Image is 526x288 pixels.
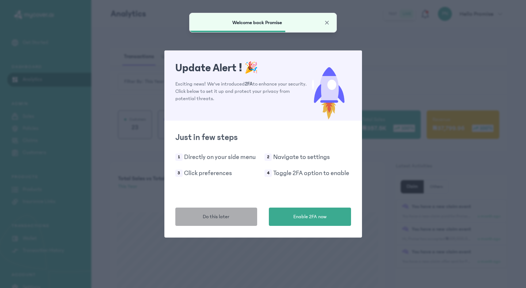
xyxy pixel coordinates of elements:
p: Directly on your side menu [184,152,256,162]
button: Do this later [175,208,258,226]
span: 3 [175,170,183,177]
span: 🎉 [244,62,258,74]
span: 4 [264,170,272,177]
h2: Just in few steps [175,132,351,143]
p: Click preferences [184,168,232,178]
p: Exciting news! We've introduced to enhance your security. Click below to set it up and protect yo... [175,80,307,102]
span: 2 [264,154,272,161]
span: 2FA [245,81,253,87]
p: Toggle 2FA option to enable [273,168,349,178]
button: Enable 2FA now [269,208,351,226]
span: Do this later [203,213,229,221]
h1: Update Alert ! [175,61,307,75]
span: Welcome back Promise [232,20,282,26]
span: Enable 2FA now [293,213,327,221]
p: Navigate to settings [273,152,330,162]
span: 1 [175,154,183,161]
button: Close [323,19,331,26]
